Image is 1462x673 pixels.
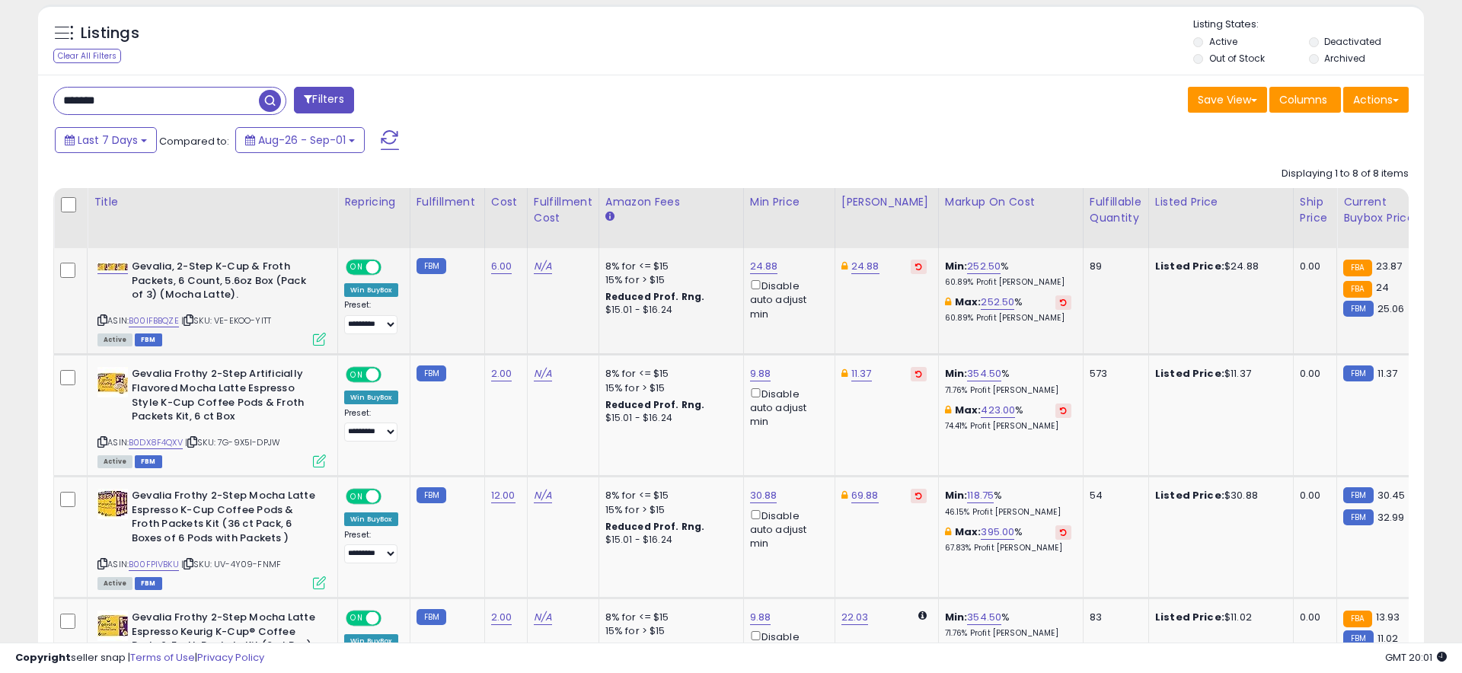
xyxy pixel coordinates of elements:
a: 2.00 [491,610,512,625]
div: 15% for > $15 [605,381,732,395]
a: B00FPIVBKU [129,558,179,571]
a: 354.50 [967,366,1001,381]
label: Archived [1324,52,1365,65]
b: Listed Price: [1155,488,1224,502]
button: Last 7 Days [55,127,157,153]
span: Last 7 Days [78,132,138,148]
span: ON [347,261,366,274]
div: 0.00 [1300,367,1325,381]
a: N/A [534,259,552,274]
a: N/A [534,610,552,625]
div: Amazon Fees [605,194,737,210]
span: 11.37 [1377,366,1398,381]
b: Listed Price: [1155,610,1224,624]
div: % [945,295,1071,324]
div: 15% for > $15 [605,624,732,638]
div: Disable auto adjust min [750,277,823,321]
small: FBM [1343,509,1373,525]
a: 22.03 [841,610,869,625]
div: $30.88 [1155,489,1282,502]
a: B00IFBBQZE [129,314,179,327]
a: 354.50 [967,610,1001,625]
div: 83 [1090,611,1137,624]
div: Fulfillment [417,194,478,210]
a: 423.00 [981,403,1015,418]
small: FBA [1343,260,1371,276]
span: FBM [135,577,162,590]
div: Preset: [344,300,398,334]
a: N/A [534,488,552,503]
span: Compared to: [159,134,229,148]
div: % [945,489,1071,517]
b: Reduced Prof. Rng. [605,398,705,411]
div: % [945,403,1071,432]
span: Columns [1279,92,1327,107]
b: Listed Price: [1155,366,1224,381]
span: Aug-26 - Sep-01 [258,132,346,148]
div: 8% for <= $15 [605,611,732,624]
a: 11.37 [851,366,872,381]
a: Privacy Policy [197,650,264,665]
span: 2025-09-9 20:01 GMT [1385,650,1447,665]
b: Reduced Prof. Rng. [605,520,705,533]
b: Gevalia Frothy 2-Step Mocha Latte Espresso Keurig K-Cup® Coffee Pods & Froth Packets Kit (6 ct Box) [132,611,317,657]
b: Reduced Prof. Rng. [605,290,705,303]
a: 6.00 [491,259,512,274]
button: Columns [1269,87,1341,113]
b: Listed Price: [1155,259,1224,273]
div: Win BuyBox [344,391,398,404]
div: ASIN: [97,489,326,588]
div: % [945,611,1071,639]
p: 60.89% Profit [PERSON_NAME] [945,313,1071,324]
a: 24.88 [851,259,879,274]
span: OFF [379,368,404,381]
b: Min: [945,488,968,502]
label: Active [1209,35,1237,48]
small: FBM [1343,301,1373,317]
div: $15.01 - $16.24 [605,412,732,425]
div: Fulfillment Cost [534,194,592,226]
p: 60.89% Profit [PERSON_NAME] [945,277,1071,288]
small: FBA [1343,281,1371,298]
span: All listings currently available for purchase on Amazon [97,455,132,468]
b: Gevalia Frothy 2-Step Artificially Flavored Mocha Latte Espresso Style K-Cup Coffee Pods & Froth ... [132,367,317,427]
p: 74.41% Profit [PERSON_NAME] [945,421,1071,432]
span: 30.45 [1377,488,1406,502]
a: 24.88 [750,259,778,274]
span: ON [347,368,366,381]
div: % [945,367,1071,395]
b: Max: [955,403,982,417]
div: ASIN: [97,367,326,466]
p: 71.76% Profit [PERSON_NAME] [945,385,1071,396]
div: $15.01 - $16.24 [605,534,732,547]
a: 9.88 [750,366,771,381]
strong: Copyright [15,650,71,665]
th: The percentage added to the cost of goods (COGS) that forms the calculator for Min & Max prices. [938,188,1083,248]
div: 8% for <= $15 [605,489,732,502]
span: 13.93 [1376,610,1400,624]
img: 51brczcrcfL._SL40_.jpg [97,611,128,641]
button: Actions [1343,87,1409,113]
b: Max: [955,525,982,539]
div: Cost [491,194,521,210]
h5: Listings [81,23,139,44]
div: Listed Price [1155,194,1287,210]
div: 0.00 [1300,260,1325,273]
a: 9.88 [750,610,771,625]
div: Clear All Filters [53,49,121,63]
b: Gevalia Frothy 2-Step Mocha Latte Espresso K-Cup Coffee Pods & Froth Packets Kit (36 ct Pack, 6 B... [132,489,317,549]
label: Out of Stock [1209,52,1265,65]
div: $15.01 - $16.24 [605,304,732,317]
span: | SKU: 7G-9X5I-DPJW [185,436,280,448]
p: Listing States: [1193,18,1423,32]
div: 15% for > $15 [605,273,732,287]
span: 23.87 [1376,259,1403,273]
a: 30.88 [750,488,777,503]
a: B0DX8F4QXV [129,436,183,449]
button: Aug-26 - Sep-01 [235,127,365,153]
div: $11.37 [1155,367,1282,381]
div: Repricing [344,194,404,210]
b: Min: [945,610,968,624]
div: Preset: [344,408,398,442]
div: 89 [1090,260,1137,273]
